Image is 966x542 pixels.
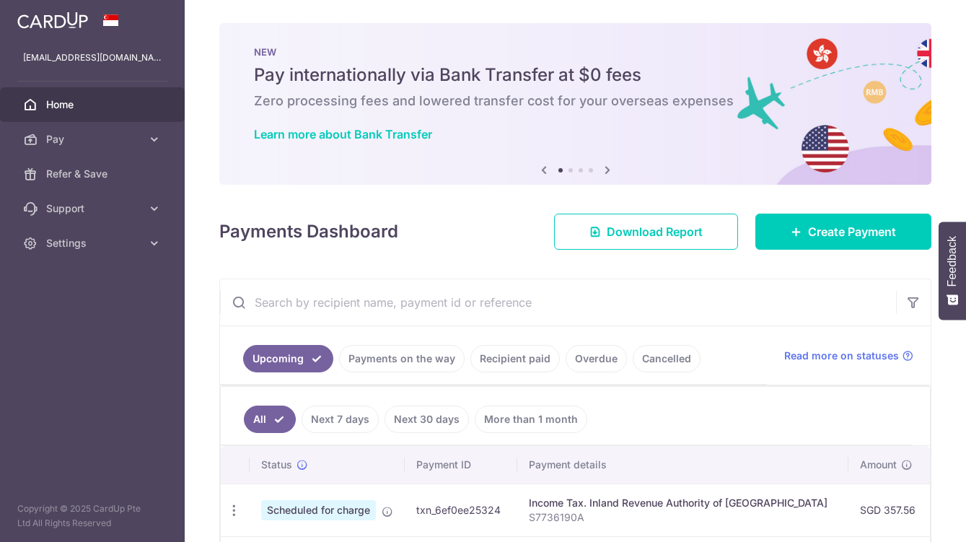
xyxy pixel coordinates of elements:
[784,349,913,363] a: Read more on statuses
[243,345,333,372] a: Upcoming
[939,222,966,320] button: Feedback - Show survey
[385,406,469,433] a: Next 30 days
[755,214,931,250] a: Create Payment
[529,510,837,525] p: S7736190A
[470,345,560,372] a: Recipient paid
[475,406,587,433] a: More than 1 month
[784,349,899,363] span: Read more on statuses
[17,12,88,29] img: CardUp
[219,23,931,185] img: Bank transfer banner
[46,97,141,112] span: Home
[339,345,465,372] a: Payments on the way
[46,201,141,216] span: Support
[946,236,959,287] span: Feedback
[254,92,897,110] h6: Zero processing fees and lowered transfer cost for your overseas expenses
[220,279,896,325] input: Search by recipient name, payment id or reference
[254,127,432,141] a: Learn more about Bank Transfer
[860,458,897,472] span: Amount
[529,496,837,510] div: Income Tax. Inland Revenue Authority of [GEOGRAPHIC_DATA]
[607,223,703,240] span: Download Report
[808,223,896,240] span: Create Payment
[46,132,141,147] span: Pay
[244,406,296,433] a: All
[405,484,517,536] td: txn_6ef0ee25324
[405,446,517,484] th: Payment ID
[633,345,701,372] a: Cancelled
[261,500,376,520] span: Scheduled for charge
[566,345,627,372] a: Overdue
[261,458,292,472] span: Status
[254,64,897,87] h5: Pay internationally via Bank Transfer at $0 fees
[254,46,897,58] p: NEW
[554,214,738,250] a: Download Report
[46,167,141,181] span: Refer & Save
[23,51,162,65] p: [EMAIL_ADDRESS][DOMAIN_NAME]
[219,219,398,245] h4: Payments Dashboard
[517,446,848,484] th: Payment details
[46,236,141,250] span: Settings
[848,484,937,536] td: SGD 357.56
[302,406,379,433] a: Next 7 days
